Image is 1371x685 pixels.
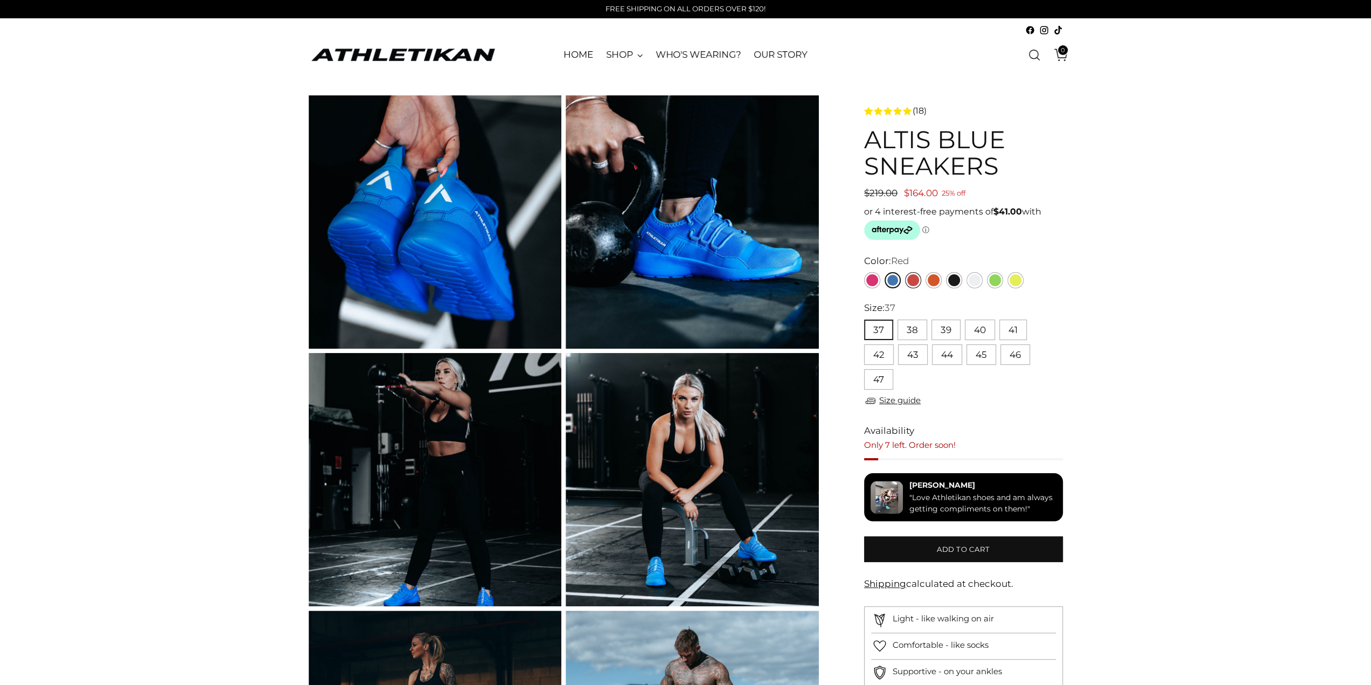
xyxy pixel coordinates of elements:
a: Black [946,272,962,288]
button: 40 [965,320,995,340]
label: Size: [864,301,895,315]
button: 43 [898,344,928,365]
p: Supportive - on your ankles [893,666,1002,678]
a: OUR STORY [754,43,807,67]
button: 44 [932,344,962,365]
img: ALTIS Blue Sneakers [566,353,819,606]
a: Shipping [864,578,906,589]
a: Red [905,272,921,288]
button: 42 [864,344,894,365]
a: Open search modal [1024,44,1045,66]
a: ATHLETIKAN [309,46,497,63]
button: Add to cart [864,536,1062,562]
span: $164.00 [904,188,938,198]
a: 4.8 rating (18 votes) [864,104,1062,117]
span: Only 7 left. Order soon! [864,440,956,450]
button: 39 [931,320,961,340]
a: White [966,272,983,288]
a: Green [987,272,1003,288]
span: $219.00 [864,188,897,198]
span: Red [891,255,909,266]
a: Yellow [1007,272,1024,288]
a: Open cart modal [1046,44,1068,66]
button: 38 [897,320,927,340]
span: 0 [1058,45,1068,55]
a: WHO'S WEARING? [656,43,741,67]
span: Availability [864,424,914,438]
p: FREE SHIPPING ON ALL ORDERS OVER $120! [606,4,765,15]
p: Comfortable - like socks [893,639,989,652]
div: calculated at checkout. [864,577,1062,591]
span: Add to cart [937,544,990,555]
p: Light - like walking on air [893,613,994,625]
button: 47 [864,369,893,390]
span: 25% off [942,186,965,200]
button: 45 [966,344,996,365]
a: HOME [563,43,593,67]
a: SHOP [606,43,643,67]
a: Pink [864,272,880,288]
button: 41 [999,320,1027,340]
a: Blue [885,272,901,288]
label: Color: [864,254,909,268]
img: ALTIS Blue Sneakers [309,95,562,349]
span: (18) [913,105,927,117]
button: 37 [864,320,893,340]
a: Orange [925,272,942,288]
a: Size guide [864,394,921,407]
img: ALTIS Blue Sneakers [566,95,819,349]
span: 37 [885,302,895,313]
h1: ALTIS Blue Sneakers [864,126,1062,179]
img: ALTIS Blue Sneakers [309,353,562,606]
button: 46 [1000,344,1030,365]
